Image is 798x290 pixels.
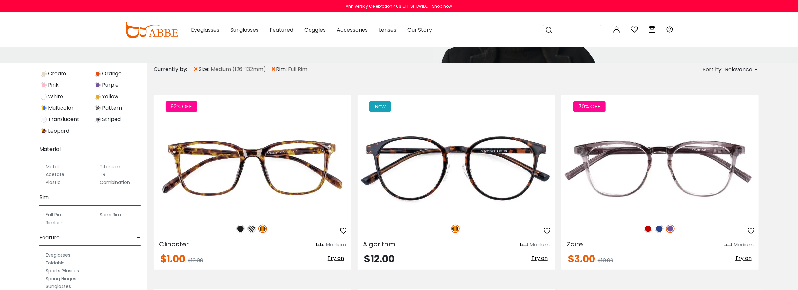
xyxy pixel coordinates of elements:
span: $1.00 [160,252,185,266]
img: size ruler [316,243,324,247]
span: Medium (126-132mm) [211,65,266,73]
span: Yellow [102,93,118,100]
span: Pink [48,81,59,89]
label: TR [100,171,105,178]
span: $12.00 [364,252,395,266]
span: Featured [270,26,293,34]
span: Pattern [102,104,122,112]
img: size ruler [724,243,732,247]
span: Leopard [48,127,69,135]
span: $3.00 [568,252,595,266]
span: White [48,93,63,100]
a: Shop now [429,3,452,9]
span: × [193,63,199,75]
span: Translucent [48,116,79,123]
label: Plastic [46,178,61,186]
img: Orange [95,71,101,77]
img: Cream [41,71,47,77]
span: New [369,101,391,112]
img: Leopard [41,128,47,134]
img: Multicolor [41,105,47,111]
span: Eyeglasses [191,26,219,34]
span: Sort by: [703,66,722,73]
div: Medium [529,241,550,249]
button: Try on [733,254,754,263]
img: Striped [95,117,101,123]
img: abbeglasses.com [124,22,178,38]
span: Try on [735,254,752,262]
span: Orange [102,70,122,78]
label: Acetate [46,171,64,178]
span: $13.00 [188,257,203,264]
img: White [41,94,47,100]
div: Anniversay Celebration 40% OFF SITEWIDE [346,3,428,9]
span: Material [39,141,61,157]
span: Sunglasses [230,26,258,34]
label: Titanium [100,163,120,171]
img: Yellow [95,94,101,100]
button: Try on [529,254,550,263]
span: Multicolor [48,104,74,112]
span: Full Rim [288,65,307,73]
span: - [136,190,141,205]
button: Try on [326,254,346,263]
span: Our Story [407,26,432,34]
label: Sports Glasses [46,267,79,275]
span: - [136,230,141,245]
span: 70% OFF [573,101,606,112]
span: size: [199,65,211,73]
img: Pink [41,82,47,88]
span: Zaire [567,240,583,249]
span: Try on [531,254,548,262]
span: Accessories [337,26,368,34]
span: Rim [39,190,49,205]
img: Pattern [247,225,256,233]
img: Translucent [41,117,47,123]
img: Red [644,225,652,233]
span: - [136,141,141,157]
img: Blue [655,225,664,233]
span: Relevance [725,64,752,76]
span: $10.00 [598,257,613,264]
span: Clinoster [159,240,189,249]
div: Medium [326,241,346,249]
span: Try on [328,254,344,262]
span: Algorithm [363,240,395,249]
label: Rimless [46,219,63,227]
img: Tortoise Algorithm - TR ,Adjust Nose Pads [358,119,555,217]
span: Feature [39,230,60,245]
span: × [271,63,276,75]
label: Full Rim [46,211,63,219]
span: Cream [48,70,66,78]
span: Goggles [304,26,326,34]
label: Combination [100,178,130,186]
img: Tortoise [451,225,460,233]
label: Metal [46,163,59,171]
img: size ruler [520,243,528,247]
div: Medium [733,241,754,249]
img: Pattern [95,105,101,111]
img: Purple [666,225,675,233]
span: 92% OFF [166,101,197,112]
label: Spring Hinges [46,275,76,282]
img: Purple Zaire - TR ,Universal Bridge Fit [561,119,759,217]
div: Currently by: [154,63,193,75]
div: Shop now [432,3,452,9]
span: Lenses [379,26,396,34]
img: Tortoise [258,225,267,233]
img: Purple [95,82,101,88]
label: Foldable [46,259,65,267]
span: rim: [276,65,288,73]
img: Matte Black [236,225,245,233]
span: Striped [102,116,121,123]
label: Semi Rim [100,211,121,219]
img: Tortoise Clinoster - Plastic ,Universal Bridge Fit [154,119,351,217]
label: Eyeglasses [46,251,70,259]
span: Purple [102,81,119,89]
